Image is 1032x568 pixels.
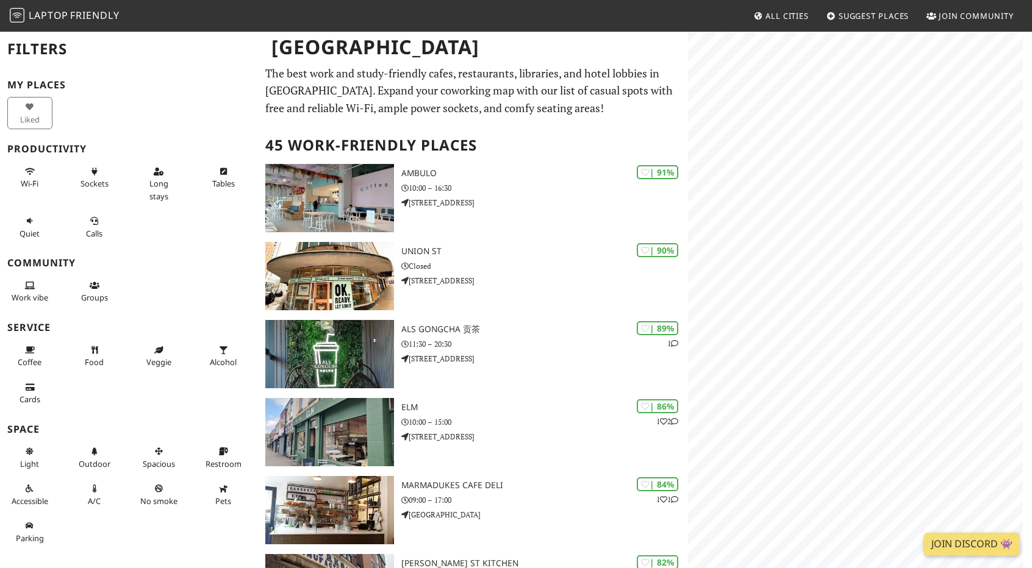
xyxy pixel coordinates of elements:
[72,275,117,308] button: Groups
[7,143,251,155] h3: Productivity
[72,478,117,511] button: A/C
[29,9,68,22] span: Laptop
[88,495,101,506] span: Air conditioned
[81,292,108,303] span: Group tables
[201,478,246,511] button: Pets
[86,228,102,239] span: Video/audio calls
[70,9,119,22] span: Friendly
[20,228,40,239] span: Quiet
[7,257,251,269] h3: Community
[201,340,246,372] button: Alcohol
[265,242,394,310] img: Union St
[401,324,688,335] h3: ALS Gongcha 贡茶
[656,416,678,427] p: 1 2
[265,127,681,164] h2: 45 Work-Friendly Places
[822,5,914,27] a: Suggest Places
[401,416,688,428] p: 10:00 – 15:00
[839,10,909,21] span: Suggest Places
[637,243,678,257] div: | 90%
[143,458,175,469] span: Spacious
[81,178,109,189] span: Power sockets
[258,398,688,466] a: ELM | 86% 12 ELM 10:00 – 15:00 [STREET_ADDRESS]
[401,480,688,491] h3: Marmadukes Cafe Deli
[401,275,688,286] p: [STREET_ADDRESS]
[12,292,48,303] span: People working
[16,533,44,544] span: Parking
[10,5,120,27] a: LaptopFriendly LaptopFriendly
[265,65,681,117] p: The best work and study-friendly cafes, restaurants, libraries, and hotel lobbies in [GEOGRAPHIC_...
[939,10,1014,21] span: Join Community
[20,394,40,405] span: Credit cards
[137,441,182,474] button: Spacious
[401,431,688,442] p: [STREET_ADDRESS]
[265,398,394,466] img: ELM
[667,338,678,349] p: 1
[401,338,688,350] p: 11:30 – 20:30
[212,178,235,189] span: Work-friendly tables
[79,458,110,469] span: Outdoor area
[401,168,688,179] h3: Ambulo
[18,357,41,367] span: Coffee
[7,377,52,410] button: Cards
[265,476,394,544] img: Marmadukes Cafe Deli
[748,5,814,27] a: All Cities
[7,162,52,194] button: Wi-Fi
[265,320,394,388] img: ALS Gongcha 贡茶
[72,340,117,372] button: Food
[924,533,1020,556] a: Join Discord 👾
[922,5,1019,27] a: Join Community
[258,476,688,544] a: Marmadukes Cafe Deli | 84% 11 Marmadukes Cafe Deli 09:00 – 17:00 [GEOGRAPHIC_DATA]
[12,495,48,506] span: Accessible
[258,242,688,310] a: Union St | 90% Union St Closed [STREET_ADDRESS]
[72,162,117,194] button: Sockets
[146,357,171,367] span: Veggie
[72,441,117,474] button: Outdoor
[7,275,52,308] button: Work vibe
[7,441,52,474] button: Light
[656,494,678,505] p: 1 1
[401,260,688,272] p: Closed
[7,30,251,68] h2: Filters
[637,477,678,491] div: | 84%
[401,353,688,364] p: [STREET_ADDRESS]
[401,509,688,520] p: [GEOGRAPHIC_DATA]
[7,340,52,372] button: Coffee
[637,165,678,179] div: | 91%
[401,494,688,506] p: 09:00 – 17:00
[258,164,688,232] a: Ambulo | 91% Ambulo 10:00 – 16:30 [STREET_ADDRESS]
[765,10,809,21] span: All Cities
[637,399,678,413] div: | 86%
[201,441,246,474] button: Restroom
[215,495,231,506] span: Pet friendly
[262,30,686,64] h1: [GEOGRAPHIC_DATA]
[149,178,168,201] span: Long stays
[72,211,117,243] button: Calls
[401,402,688,413] h3: ELM
[85,357,104,367] span: Food
[10,8,24,23] img: LaptopFriendly
[258,320,688,388] a: ALS Gongcha 贡茶 | 89% 1 ALS Gongcha 贡茶 11:30 – 20:30 [STREET_ADDRESS]
[265,164,394,232] img: Ambulo
[401,182,688,194] p: 10:00 – 16:30
[7,322,251,333] h3: Service
[7,211,52,243] button: Quiet
[206,458,242,469] span: Restroom
[21,178,38,189] span: Stable Wi-Fi
[137,340,182,372] button: Veggie
[7,79,251,91] h3: My Places
[20,458,39,469] span: Natural light
[210,357,237,367] span: Alcohol
[140,495,177,506] span: Smoke free
[7,424,251,435] h3: Space
[7,478,52,511] button: Accessible
[137,478,182,511] button: No smoke
[7,516,52,548] button: Parking
[401,197,688,208] p: [STREET_ADDRESS]
[201,162,246,194] button: Tables
[137,162,182,206] button: Long stays
[637,321,678,335] div: | 89%
[401,246,688,257] h3: Union St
